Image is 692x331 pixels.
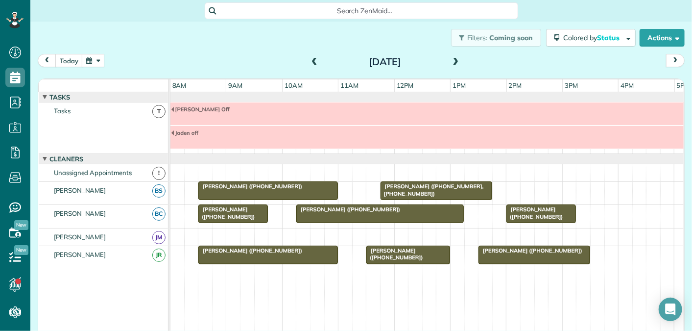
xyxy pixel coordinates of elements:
[52,251,108,258] span: [PERSON_NAME]
[14,220,28,230] span: New
[366,247,423,261] span: [PERSON_NAME] ([PHONE_NUMBER])
[48,155,85,163] span: Cleaners
[451,81,468,89] span: 1pm
[283,81,305,89] span: 10am
[52,107,72,115] span: Tasks
[152,249,166,262] span: JR
[52,233,108,241] span: [PERSON_NAME]
[659,298,682,321] div: Open Intercom Messenger
[55,54,83,67] button: today
[619,81,636,89] span: 4pm
[226,81,244,89] span: 9am
[563,81,580,89] span: 3pm
[38,54,56,67] button: prev
[506,206,563,220] span: [PERSON_NAME] ([PHONE_NUMBER])
[467,33,488,42] span: Filters:
[152,207,166,221] span: BC
[170,129,199,136] span: Jaden off
[198,247,303,254] span: [PERSON_NAME] ([PHONE_NUMBER])
[597,33,621,42] span: Status
[170,106,230,113] span: [PERSON_NAME] Off
[640,29,685,47] button: Actions
[152,184,166,198] span: BS
[395,81,416,89] span: 12pm
[324,56,446,67] h2: [DATE]
[152,105,166,118] span: T
[563,33,623,42] span: Colored by
[52,186,108,194] span: [PERSON_NAME]
[478,247,583,254] span: [PERSON_NAME] ([PHONE_NUMBER])
[489,33,533,42] span: Coming soon
[675,81,692,89] span: 5pm
[52,169,134,177] span: Unassigned Appointments
[152,231,166,244] span: JM
[48,93,72,101] span: Tasks
[296,206,401,213] span: [PERSON_NAME] ([PHONE_NUMBER])
[338,81,360,89] span: 11am
[666,54,685,67] button: next
[152,167,166,180] span: !
[546,29,636,47] button: Colored byStatus
[507,81,524,89] span: 2pm
[198,206,255,220] span: [PERSON_NAME] ([PHONE_NUMBER])
[52,209,108,217] span: [PERSON_NAME]
[170,81,189,89] span: 8am
[14,245,28,255] span: New
[380,183,484,197] span: [PERSON_NAME] ([PHONE_NUMBER], [PHONE_NUMBER])
[198,183,303,190] span: [PERSON_NAME] ([PHONE_NUMBER])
